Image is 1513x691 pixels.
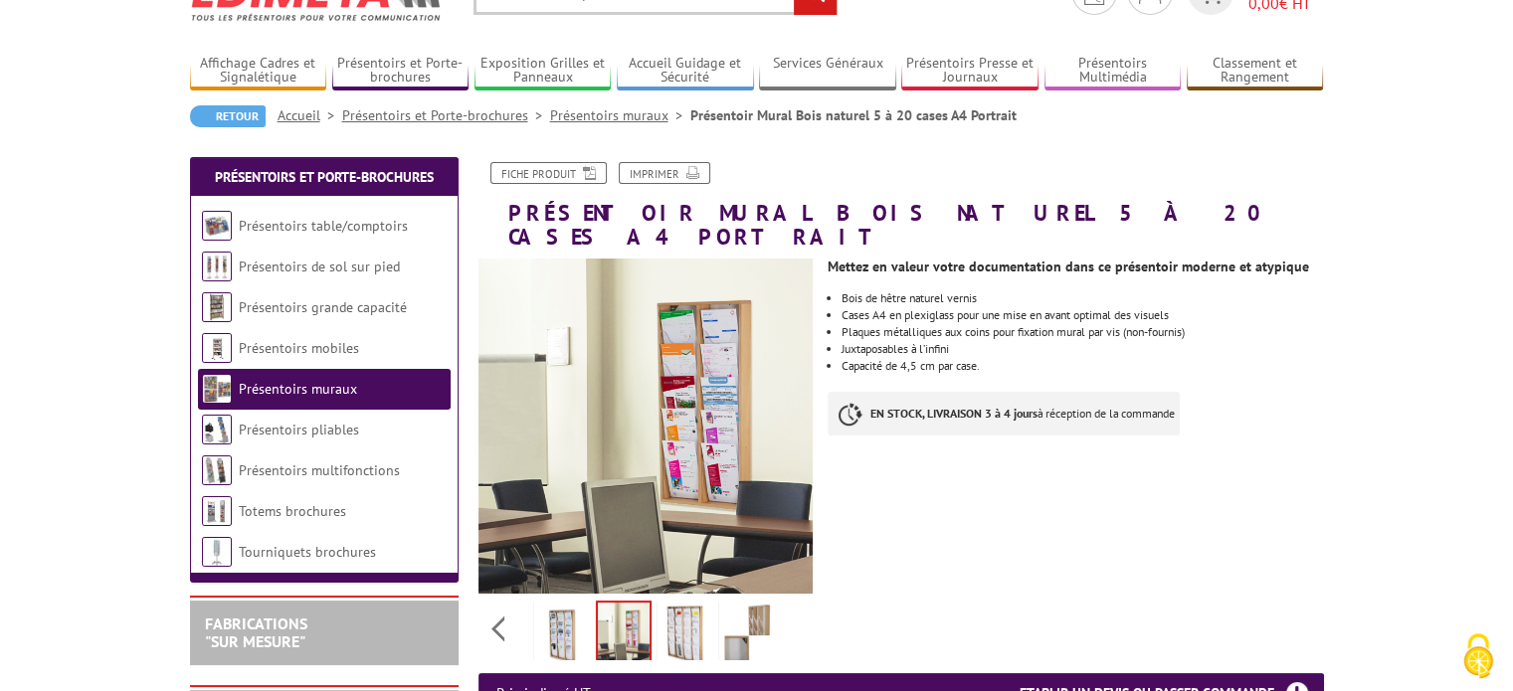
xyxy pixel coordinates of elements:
strong: Mettez en valeur votre documentation dans ce présentoir moderne et atypique [828,258,1309,275]
img: 430001_presentoir_mural_bois_naturel_10_cases_a4_portrait_situation.jpg [598,603,650,664]
img: 430000_presentoir_mural_details.jpg [723,605,771,666]
li: Bois de hêtre naturel vernis [842,292,1323,304]
strong: EN STOCK, LIVRAISON 3 à 4 jours [870,406,1038,421]
img: Totems brochures [202,496,232,526]
a: Présentoirs muraux [239,380,357,398]
a: Présentoirs grande capacité [239,298,407,316]
a: Classement et Rangement [1187,55,1324,87]
li: Juxtaposables à l’infini [842,343,1323,355]
a: Présentoirs multifonctions [239,461,400,479]
a: Accueil Guidage et Sécurité [617,55,754,87]
h1: Présentoir Mural Bois naturel 5 à 20 cases A4 Portrait [464,162,1339,249]
a: FABRICATIONS"Sur Mesure" [205,613,307,651]
li: Plaques métalliques aux coins pour fixation mural par vis (non-fournis) [842,326,1323,338]
a: Présentoirs et Porte-brochures [215,168,434,186]
a: Exposition Grilles et Panneaux [474,55,612,87]
a: Affichage Cadres et Signalétique [190,55,327,87]
span: Previous [488,612,507,645]
img: 430001_presentoir_mural_bois_naturel_10_cases_a4_portrait_situation.jpg [478,259,814,594]
a: Imprimer [619,162,710,184]
img: Présentoirs pliables [202,415,232,444]
a: Présentoirs Presse et Journaux [901,55,1039,87]
img: Cookies (fenêtre modale) [1453,631,1503,681]
a: Présentoirs et Porte-brochures [342,106,550,124]
a: Totems brochures [239,502,346,520]
img: 430002_mise_en_scene.jpg [538,605,586,666]
a: Retour [190,105,266,127]
a: Présentoirs muraux [550,106,690,124]
a: Présentoirs pliables [239,421,359,438]
img: Présentoirs table/comptoirs [202,211,232,241]
a: Fiche produit [490,162,607,184]
a: Présentoirs de sol sur pied [239,258,400,275]
li: Présentoir Mural Bois naturel 5 à 20 cases A4 Portrait [690,105,1017,125]
li: Cases A4 en plexiglass pour une mise en avant optimal des visuels [842,309,1323,321]
button: Cookies (fenêtre modale) [1443,623,1513,691]
img: 430003_mise_en_scene.jpg [662,605,709,666]
a: Services Généraux [759,55,896,87]
li: Capacité de 4,5 cm par case. [842,360,1323,372]
p: à réception de la commande [828,392,1180,435]
img: Présentoirs grande capacité [202,292,232,322]
a: Présentoirs Multimédia [1044,55,1182,87]
img: Présentoirs muraux [202,374,232,404]
a: Présentoirs table/comptoirs [239,217,408,235]
a: Présentoirs mobiles [239,339,359,357]
a: Accueil [278,106,342,124]
img: Tourniquets brochures [202,537,232,567]
a: Présentoirs et Porte-brochures [332,55,470,87]
img: Présentoirs de sol sur pied [202,252,232,281]
a: Tourniquets brochures [239,543,376,561]
img: Présentoirs mobiles [202,333,232,363]
img: Présentoirs multifonctions [202,455,232,485]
